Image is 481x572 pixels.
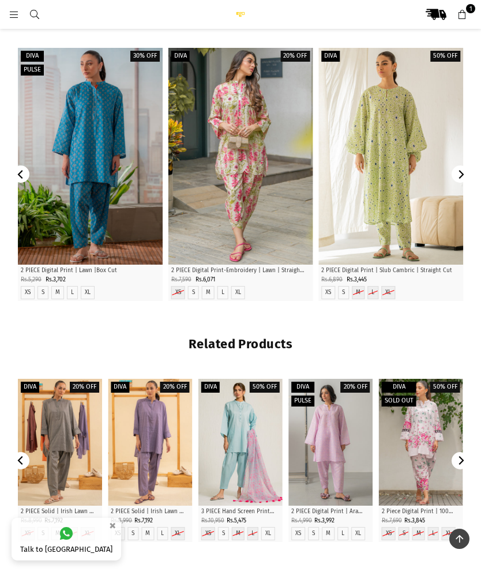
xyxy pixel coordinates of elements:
[192,289,195,296] a: S
[108,379,192,506] a: Blur 2 piece
[206,289,211,296] label: M
[382,507,460,516] p: 2 Piece Digital Print | 100% Cotton | Straight Cut
[44,517,63,524] span: Rs.7,192
[452,4,472,25] a: 1
[42,289,44,296] label: S
[175,530,181,537] label: XL
[21,65,44,76] label: Pulse
[382,382,416,393] label: Diva
[205,530,211,537] label: XS
[111,507,189,516] p: 2 PIECE Solid | Irish Lawn | Loose Cut
[251,530,254,537] label: L
[325,289,331,296] label: XS
[46,276,66,283] span: Rs.3,702
[21,382,39,393] label: Diva
[466,4,475,13] span: 1
[21,51,44,62] label: Diva
[382,517,402,524] span: Rs.7,690
[235,289,241,296] label: XL
[17,336,464,353] h2: Related Products
[111,382,129,393] label: Diva
[385,397,414,404] span: Sold out
[347,276,367,283] span: Rs.3,445
[25,289,31,296] label: XS
[3,10,24,18] a: Menu
[291,517,312,524] span: Rs.4,990
[321,266,460,275] p: 2 PIECE Digital Print | Slub Cambric | Straight Cut
[12,518,121,560] a: Talk to [GEOGRAPHIC_DATA]
[21,276,42,283] span: Rs.5,290
[291,396,314,407] label: Pulse
[171,276,191,283] span: Rs.7,590
[171,51,190,62] label: Diva
[55,289,60,296] label: M
[171,266,310,275] p: 2 PIECE Digital Print-Embroidery | Lawn | Straight Cut
[175,289,181,296] label: XS
[201,382,220,393] label: Diva
[452,165,469,183] button: Next
[430,51,460,62] label: 50% off
[196,276,215,283] span: Rs.6,071
[342,289,345,296] label: S
[280,51,310,62] label: 20% off
[312,530,315,537] a: S
[21,517,42,524] span: Rs.8,990
[452,452,469,469] button: Next
[111,517,132,524] span: Rs.8,990
[131,530,134,537] label: S
[134,517,153,524] span: Rs.7,192
[201,507,280,516] p: 3 PIECE Hand Screen Print | Cambric | Box Cut
[371,289,374,296] label: L
[314,517,335,524] span: Rs.3,992
[403,530,405,537] label: S
[106,516,119,535] button: ×
[288,379,373,506] a: Blurry 2 piece
[198,379,283,506] a: Blur 3 piece
[356,289,360,296] label: M
[379,379,463,506] a: Blush 2 piece
[446,530,452,537] label: XL
[265,530,271,537] label: XL
[18,379,102,506] a: Blur 2 piece
[416,530,421,537] label: M
[145,530,150,537] label: M
[21,507,99,516] p: 2 PIECE Solid | Irish Lawn | Loose Cut
[404,517,425,524] span: Rs.3,845
[85,289,91,296] label: XL
[222,530,225,537] label: S
[321,276,343,283] span: Rs.6,890
[12,452,29,469] button: Previous
[295,530,301,537] label: XS
[227,517,246,524] span: Rs.5,475
[221,289,224,296] label: L
[201,517,224,524] span: Rs.10,950
[70,382,99,393] label: 20% off
[71,289,74,296] label: L
[385,289,391,296] label: XL
[326,530,330,537] label: M
[355,530,361,537] label: XL
[229,12,252,17] img: Ego
[161,530,164,537] label: L
[341,530,344,537] label: L
[12,165,29,183] button: Previous
[321,51,340,62] label: Diva
[130,51,160,62] label: 30% off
